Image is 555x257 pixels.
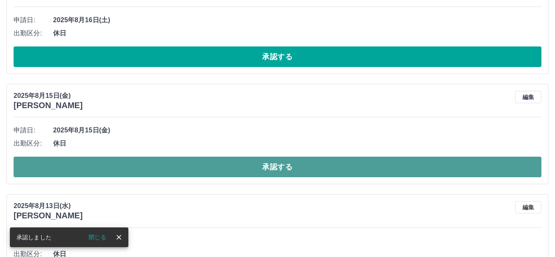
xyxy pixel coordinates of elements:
[53,15,541,25] span: 2025年8月16日(土)
[515,201,541,213] button: 編集
[14,157,541,177] button: 承認する
[515,91,541,103] button: 編集
[113,231,125,243] button: close
[53,28,541,38] span: 休日
[14,201,83,211] p: 2025年8月13日(水)
[14,101,83,110] h3: [PERSON_NAME]
[82,231,113,243] button: 閉じる
[14,28,53,38] span: 出勤区分:
[14,125,53,135] span: 申請日:
[53,125,541,135] span: 2025年8月15日(金)
[14,139,53,148] span: 出勤区分:
[14,211,83,220] h3: [PERSON_NAME]
[14,15,53,25] span: 申請日:
[14,46,541,67] button: 承認する
[16,230,51,245] div: 承認しました
[53,236,541,246] span: 2025年8月13日(水)
[53,139,541,148] span: 休日
[14,91,83,101] p: 2025年8月15日(金)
